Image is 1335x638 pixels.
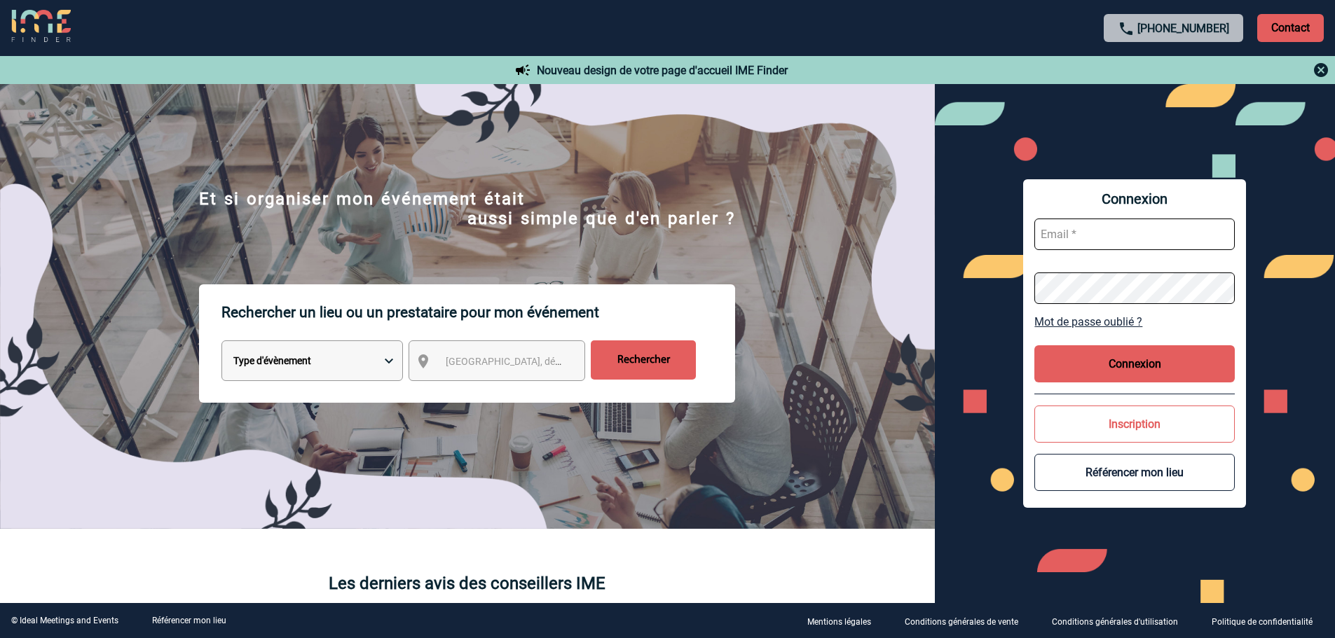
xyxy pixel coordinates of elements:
a: Conditions générales de vente [894,614,1041,627]
a: Mentions légales [796,614,894,627]
button: Inscription [1034,405,1235,443]
a: Mot de passe oublié ? [1034,315,1235,328]
a: Référencer mon lieu [152,616,226,625]
p: Mentions légales [807,617,871,627]
p: Rechercher un lieu ou un prestataire pour mon événement [221,284,735,340]
p: Conditions générales de vente [905,617,1018,627]
a: Conditions générales d'utilisation [1041,614,1200,627]
div: © Ideal Meetings and Events [11,616,118,625]
button: Connexion [1034,345,1235,382]
input: Email * [1034,219,1235,250]
a: [PHONE_NUMBER] [1137,22,1229,35]
button: Référencer mon lieu [1034,454,1235,491]
span: [GEOGRAPHIC_DATA], département, région... [446,356,641,367]
p: Conditions générales d'utilisation [1052,617,1178,627]
input: Rechercher [591,340,696,380]
img: call-24-px.png [1118,20,1135,37]
a: Politique de confidentialité [1200,614,1335,627]
p: Politique de confidentialité [1212,617,1313,627]
span: Connexion [1034,190,1235,207]
p: Contact [1257,14,1324,42]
